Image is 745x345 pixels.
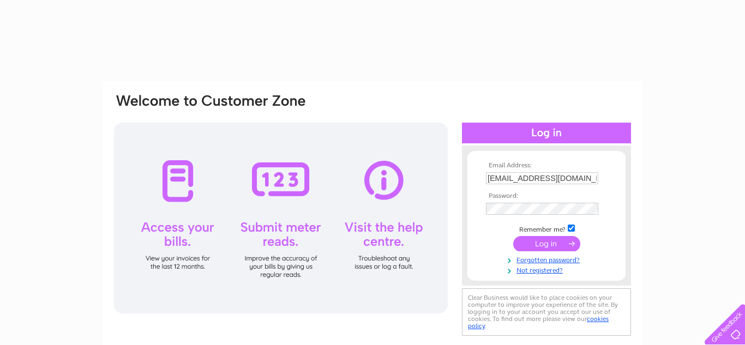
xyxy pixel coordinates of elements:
div: Clear Business would like to place cookies on your computer to improve your experience of the sit... [462,288,631,336]
input: Submit [513,236,580,251]
td: Remember me? [483,223,610,234]
th: Email Address: [483,162,610,170]
a: Not registered? [486,264,610,275]
a: cookies policy [468,315,609,330]
a: Forgotten password? [486,254,610,264]
th: Password: [483,192,610,200]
